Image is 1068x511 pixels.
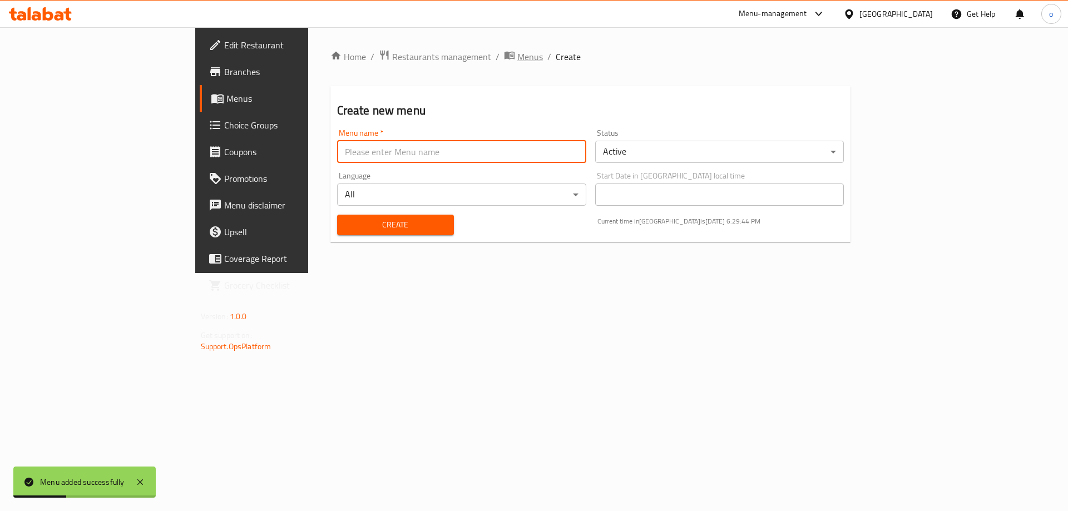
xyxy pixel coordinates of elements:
[337,141,586,163] input: Please enter Menu name
[595,141,844,163] div: Active
[40,476,125,488] div: Menu added successfully
[224,199,365,212] span: Menu disclaimer
[330,49,851,64] nav: breadcrumb
[379,49,491,64] a: Restaurants management
[224,172,365,185] span: Promotions
[200,272,374,299] a: Grocery Checklist
[201,328,252,343] span: Get support on:
[201,309,228,324] span: Version:
[226,92,365,105] span: Menus
[200,85,374,112] a: Menus
[517,50,543,63] span: Menus
[201,339,271,354] a: Support.OpsPlatform
[337,102,844,119] h2: Create new menu
[200,32,374,58] a: Edit Restaurant
[200,112,374,138] a: Choice Groups
[224,145,365,158] span: Coupons
[224,225,365,239] span: Upsell
[224,118,365,132] span: Choice Groups
[1049,8,1053,20] span: o
[496,50,500,63] li: /
[224,252,365,265] span: Coverage Report
[859,8,933,20] div: [GEOGRAPHIC_DATA]
[224,38,365,52] span: Edit Restaurant
[224,279,365,292] span: Grocery Checklist
[547,50,551,63] li: /
[200,192,374,219] a: Menu disclaimer
[337,215,454,235] button: Create
[392,50,491,63] span: Restaurants management
[230,309,247,324] span: 1.0.0
[200,165,374,192] a: Promotions
[200,245,374,272] a: Coverage Report
[504,49,543,64] a: Menus
[556,50,581,63] span: Create
[200,138,374,165] a: Coupons
[597,216,844,226] p: Current time in [GEOGRAPHIC_DATA] is [DATE] 6:29:44 PM
[346,218,445,232] span: Create
[224,65,365,78] span: Branches
[200,58,374,85] a: Branches
[200,219,374,245] a: Upsell
[739,7,807,21] div: Menu-management
[337,183,586,206] div: All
